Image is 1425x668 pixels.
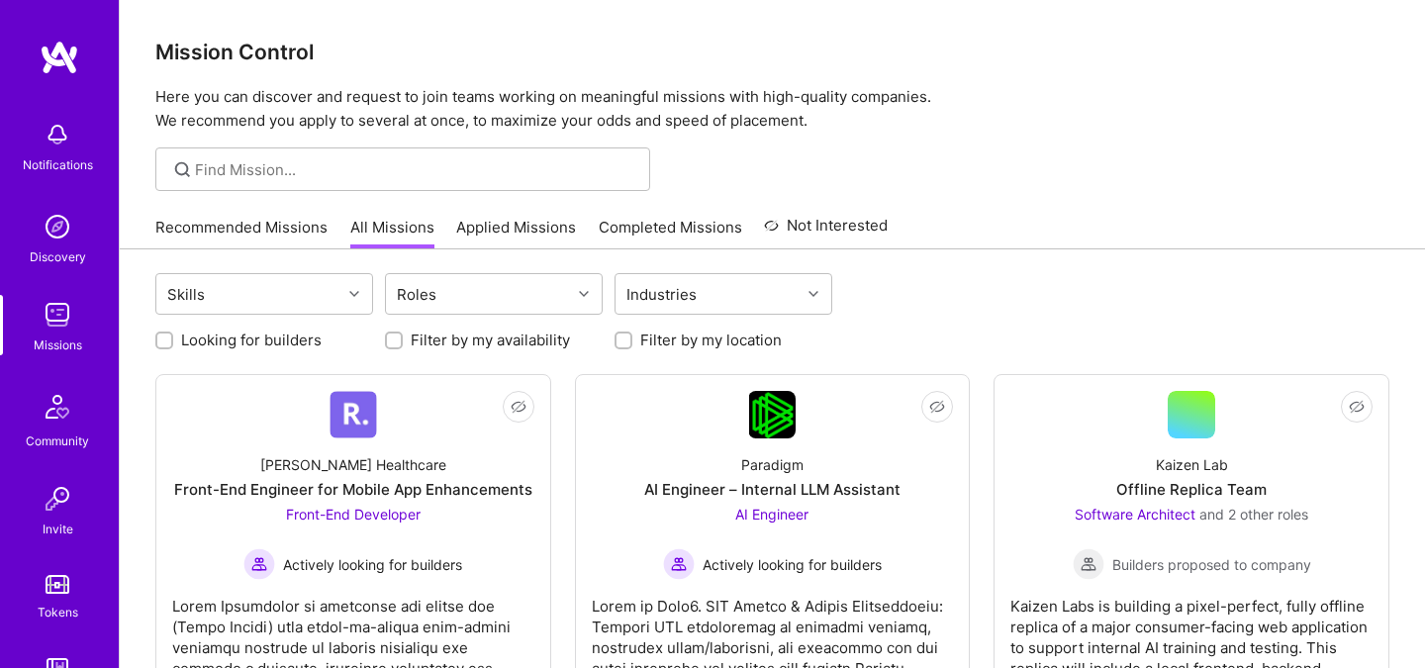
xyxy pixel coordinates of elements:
[23,154,93,175] div: Notifications
[174,479,532,500] div: Front-End Engineer for Mobile App Enhancements
[621,280,702,309] div: Industries
[283,554,462,575] span: Actively looking for builders
[644,479,901,500] div: AI Engineer – Internal LLM Assistant
[392,280,441,309] div: Roles
[260,454,446,475] div: [PERSON_NAME] Healthcare
[1156,454,1228,475] div: Kaizen Lab
[195,159,635,180] input: Find Mission...
[741,454,804,475] div: Paradigm
[155,217,328,249] a: Recommended Missions
[1349,399,1365,415] i: icon EyeClosed
[1112,554,1311,575] span: Builders proposed to company
[349,289,359,299] i: icon Chevron
[38,479,77,519] img: Invite
[243,548,275,580] img: Actively looking for builders
[735,506,808,523] span: AI Engineer
[38,115,77,154] img: bell
[929,399,945,415] i: icon EyeClosed
[599,217,742,249] a: Completed Missions
[34,383,81,430] img: Community
[764,214,888,249] a: Not Interested
[749,391,796,438] img: Company Logo
[40,40,79,75] img: logo
[511,399,526,415] i: icon EyeClosed
[663,548,695,580] img: Actively looking for builders
[330,391,377,438] img: Company Logo
[350,217,434,249] a: All Missions
[43,519,73,539] div: Invite
[38,295,77,334] img: teamwork
[30,246,86,267] div: Discovery
[456,217,576,249] a: Applied Missions
[38,207,77,246] img: discovery
[640,330,782,350] label: Filter by my location
[411,330,570,350] label: Filter by my availability
[34,334,82,355] div: Missions
[1199,506,1308,523] span: and 2 other roles
[171,158,194,181] i: icon SearchGrey
[1075,506,1195,523] span: Software Architect
[703,554,882,575] span: Actively looking for builders
[38,602,78,622] div: Tokens
[155,85,1389,133] p: Here you can discover and request to join teams working on meaningful missions with high-quality ...
[155,40,1389,64] h3: Mission Control
[579,289,589,299] i: icon Chevron
[808,289,818,299] i: icon Chevron
[26,430,89,451] div: Community
[162,280,210,309] div: Skills
[181,330,322,350] label: Looking for builders
[286,506,421,523] span: Front-End Developer
[46,575,69,594] img: tokens
[1073,548,1104,580] img: Builders proposed to company
[1116,479,1267,500] div: Offline Replica Team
